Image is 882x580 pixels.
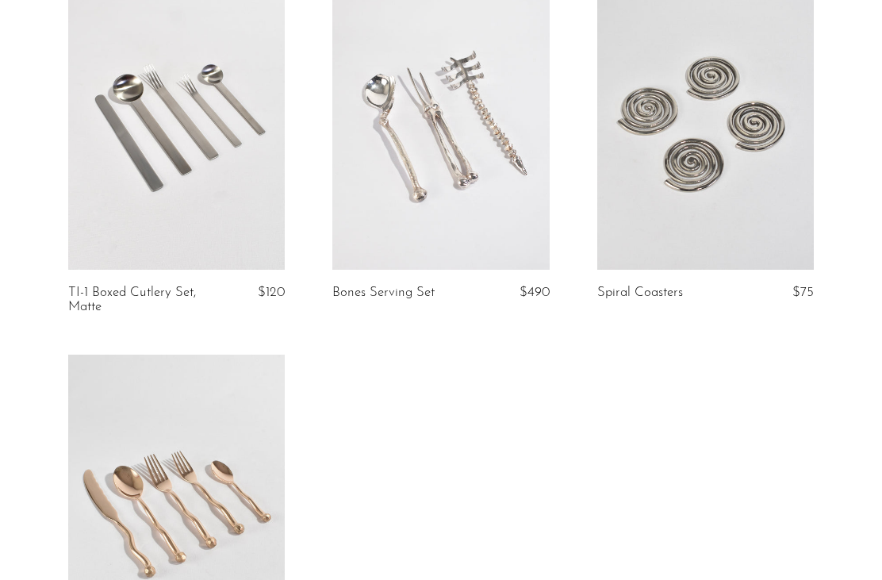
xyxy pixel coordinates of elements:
a: Bones Serving Set [332,286,435,300]
span: $75 [792,286,814,299]
a: TI-1 Boxed Cutlery Set, Matte [68,286,210,315]
span: $490 [520,286,550,299]
span: $120 [258,286,285,299]
a: Spiral Coasters [597,286,683,300]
